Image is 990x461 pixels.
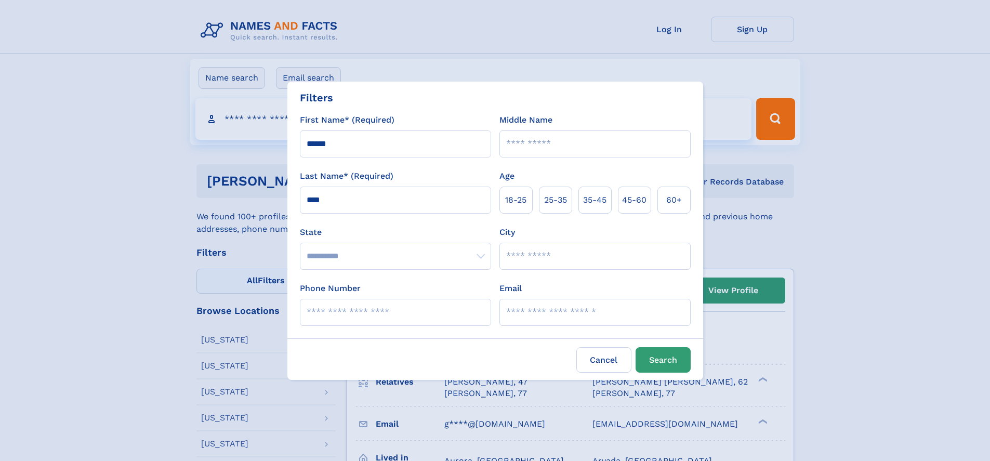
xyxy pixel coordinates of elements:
button: Search [636,347,691,373]
div: Filters [300,90,333,106]
span: 35‑45 [583,194,606,206]
label: Phone Number [300,282,361,295]
label: First Name* (Required) [300,114,394,126]
span: 18‑25 [505,194,526,206]
span: 45‑60 [622,194,646,206]
label: Middle Name [499,114,552,126]
span: 60+ [666,194,682,206]
label: State [300,226,491,239]
span: 25‑35 [544,194,567,206]
label: Last Name* (Required) [300,170,393,182]
label: Cancel [576,347,631,373]
label: Email [499,282,522,295]
label: Age [499,170,514,182]
label: City [499,226,515,239]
